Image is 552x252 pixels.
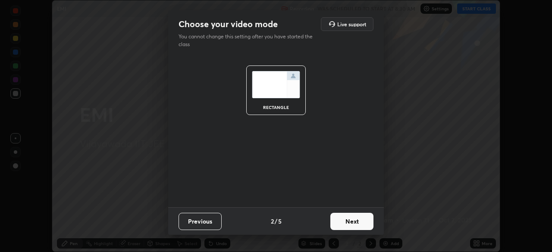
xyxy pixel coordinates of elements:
[179,213,222,230] button: Previous
[252,71,300,98] img: normalScreenIcon.ae25ed63.svg
[275,217,277,226] h4: /
[330,213,373,230] button: Next
[278,217,282,226] h4: 5
[179,19,278,30] h2: Choose your video mode
[179,33,318,48] p: You cannot change this setting after you have started the class
[259,105,293,109] div: rectangle
[337,22,366,27] h5: Live support
[271,217,274,226] h4: 2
